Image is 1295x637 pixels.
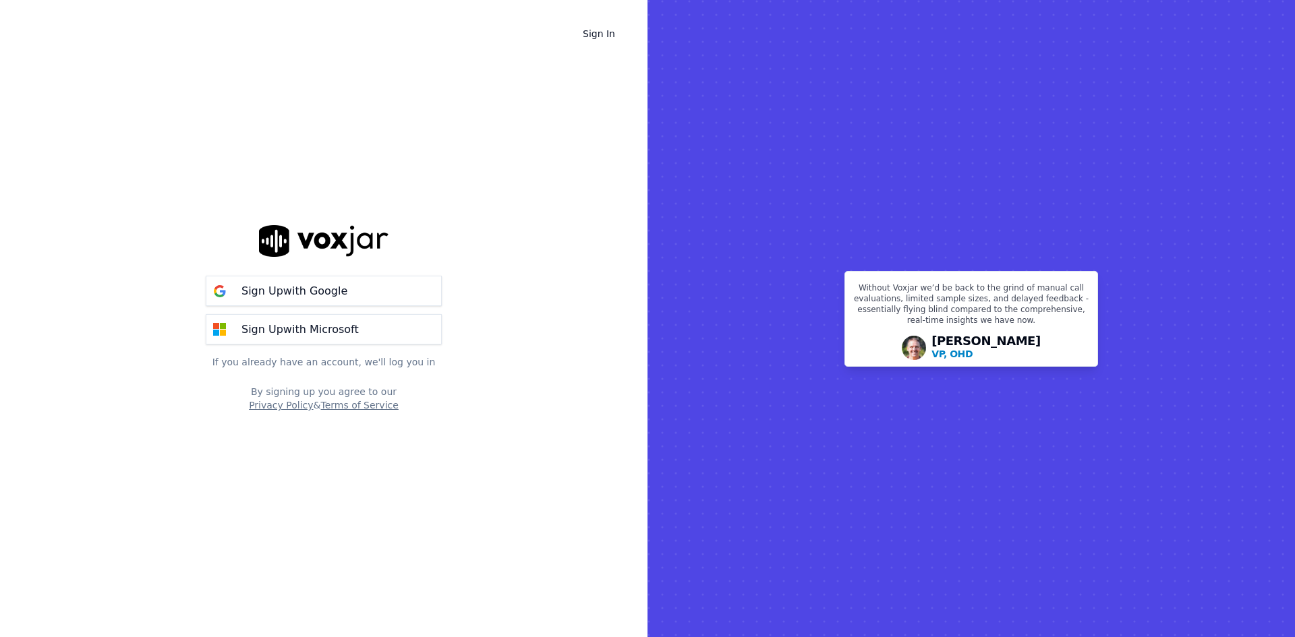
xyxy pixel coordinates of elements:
button: Sign Upwith Microsoft [206,314,442,344]
div: [PERSON_NAME] [931,335,1041,361]
div: By signing up you agree to our & [206,385,442,412]
img: logo [259,225,388,257]
p: Without Voxjar we’d be back to the grind of manual call evaluations, limited sample sizes, and de... [853,282,1089,331]
p: VP, OHD [931,347,973,361]
a: Sign In [572,22,626,46]
img: Avatar [902,336,926,360]
img: microsoft Sign Up button [206,316,233,343]
p: Sign Up with Microsoft [241,322,359,338]
button: Terms of Service [320,398,398,412]
img: google Sign Up button [206,278,233,305]
p: If you already have an account, we'll log you in [206,355,442,369]
button: Privacy Policy [249,398,313,412]
p: Sign Up with Google [241,283,347,299]
button: Sign Upwith Google [206,276,442,306]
